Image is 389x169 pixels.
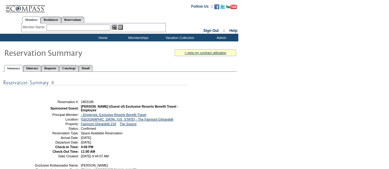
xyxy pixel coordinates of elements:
[203,29,219,33] a: Sign Out
[120,34,155,41] td: Memberships
[35,154,79,158] td: Date Created:
[35,163,79,167] td: Exclusive Ambassador Name:
[35,136,79,140] td: Arrival Date:
[229,29,237,33] a: Help
[226,6,237,10] a: Subscribe to our YouTube Channel
[220,4,225,9] img: Follow us on Twitter
[3,79,188,86] img: subTtlResSummary.gif
[120,122,137,126] a: The Source
[4,46,127,59] img: Reservaton Summary
[4,65,23,72] a: Summary
[22,17,41,23] a: Members
[81,136,91,140] span: [DATE]
[185,51,226,55] a: » view my contract utilization
[203,34,238,41] td: Admin
[223,29,225,33] span: ::
[81,163,108,167] span: [PERSON_NAME]
[81,154,109,158] span: [DATE] 9:44:07 AM
[214,6,219,10] a: Become our fan on Facebook
[59,65,78,71] a: Concierge
[81,122,116,126] a: Fairmont Ghirardelli 218
[53,150,79,153] strong: Check-Out Time:
[81,113,146,117] a: - Employee, Exclusive Resorts Benefit Travel
[61,17,84,23] a: Reservations
[112,25,117,30] img: View
[220,6,225,10] a: Follow us on Twitter
[81,100,94,104] span: 1803186
[81,131,122,135] span: Space Available Reservation
[191,4,213,11] td: Follow Us ::
[35,113,79,117] td: Principal Member:
[81,140,91,144] span: [DATE]
[55,145,79,149] strong: Check-In Time:
[214,4,219,9] img: Become our fan on Facebook
[35,131,79,135] td: Reservation Type:
[81,117,173,121] a: [GEOGRAPHIC_DATA], [US_STATE] - The Fairmont Ghirardelli
[23,65,41,71] a: Itinerary
[81,127,96,130] span: Confirmed
[35,140,79,144] td: Departure Date:
[35,117,79,121] td: Location:
[23,25,46,30] div: Member Name:
[50,106,79,110] strong: Sponsored Guest:
[41,17,61,23] a: Residences
[85,34,120,41] td: Home
[79,65,93,71] a: Detail
[118,25,123,30] img: Reservations
[41,65,59,71] a: Requests
[81,150,95,153] span: 11:00 AM
[35,100,79,104] td: Reservation #:
[226,5,237,9] img: Subscribe to our YouTube Channel
[81,145,93,149] span: 4:00 PM
[35,127,79,130] td: Status:
[81,105,178,112] span: [PERSON_NAME] (Guest of) Exclusive Resorts Benefit Travel - Employee
[35,122,79,126] td: Property:
[155,34,203,41] td: Vacation Collection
